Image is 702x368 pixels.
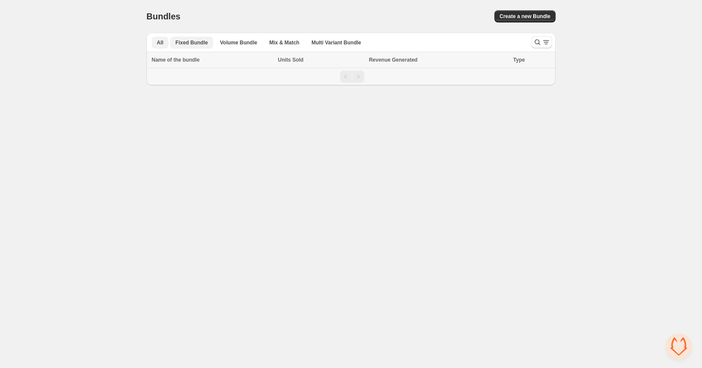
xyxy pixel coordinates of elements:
span: Fixed Bundle [175,39,208,46]
span: Multi Variant Bundle [311,39,361,46]
span: All [157,39,163,46]
span: Create a new Bundle [500,13,550,20]
button: Units Sold [278,56,312,64]
div: Name of the bundle [152,56,273,64]
button: Create a new Bundle [494,10,556,22]
h1: Bundles [146,11,180,22]
div: Type [513,56,550,64]
span: Mix & Match [269,39,299,46]
span: Volume Bundle [220,39,257,46]
span: Revenue Generated [369,56,418,64]
button: Search and filter results [531,36,552,48]
span: Units Sold [278,56,303,64]
button: Revenue Generated [369,56,426,64]
nav: Pagination [146,68,556,85]
div: Open chat [666,334,692,359]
